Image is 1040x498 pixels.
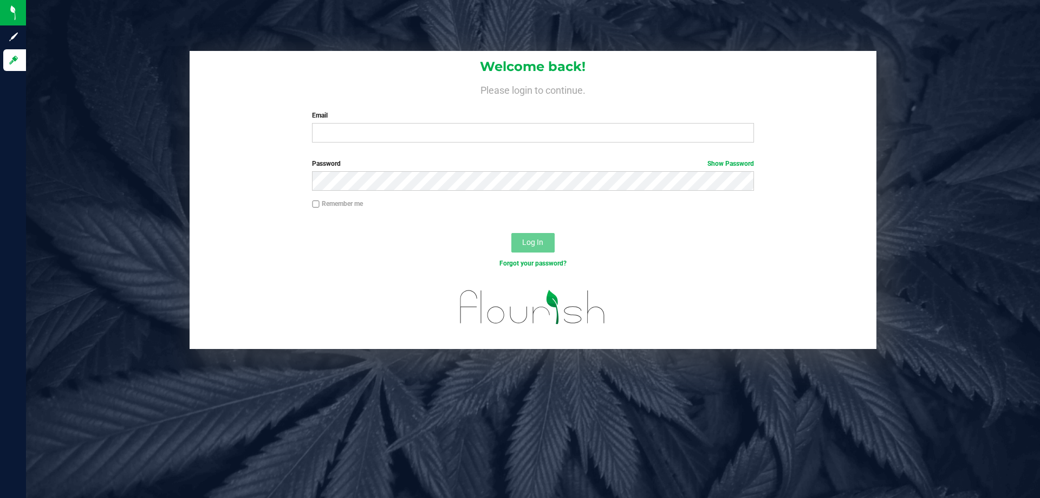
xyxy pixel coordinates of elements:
[190,60,876,74] h1: Welcome back!
[511,233,555,253] button: Log In
[522,238,543,247] span: Log In
[707,160,754,167] a: Show Password
[312,111,753,120] label: Email
[8,31,19,42] inline-svg: Sign up
[447,280,619,335] img: flourish_logo.svg
[499,260,567,267] a: Forgot your password?
[190,82,876,95] h4: Please login to continue.
[312,199,363,209] label: Remember me
[8,55,19,66] inline-svg: Log in
[312,160,341,167] span: Password
[312,201,320,208] input: Remember me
